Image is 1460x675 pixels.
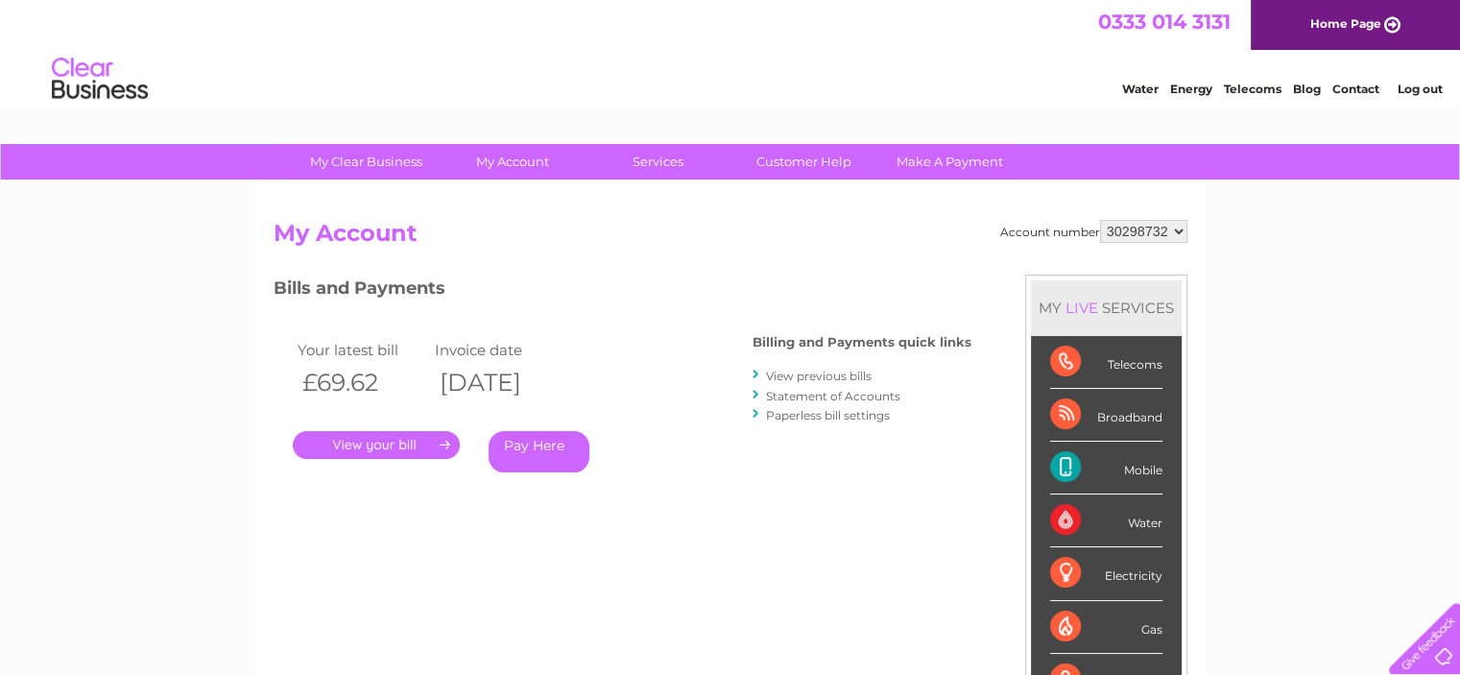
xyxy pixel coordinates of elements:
[871,144,1029,180] a: Make A Payment
[753,335,971,350] h4: Billing and Payments quick links
[1050,442,1162,494] div: Mobile
[1050,547,1162,600] div: Electricity
[1098,10,1231,34] a: 0333 014 3131
[1000,220,1187,243] div: Account number
[766,369,872,383] a: View previous bills
[293,337,431,363] td: Your latest bill
[1031,280,1182,335] div: MY SERVICES
[430,337,568,363] td: Invoice date
[1050,601,1162,654] div: Gas
[766,389,900,403] a: Statement of Accounts
[274,275,971,308] h3: Bills and Payments
[430,363,568,402] th: [DATE]
[274,220,1187,256] h2: My Account
[766,408,890,422] a: Paperless bill settings
[1050,336,1162,389] div: Telecoms
[277,11,1185,93] div: Clear Business is a trading name of Verastar Limited (registered in [GEOGRAPHIC_DATA] No. 3667643...
[1050,389,1162,442] div: Broadband
[293,431,460,459] a: .
[51,50,149,108] img: logo.png
[1050,494,1162,547] div: Water
[1224,82,1281,96] a: Telecoms
[725,144,883,180] a: Customer Help
[1170,82,1212,96] a: Energy
[579,144,737,180] a: Services
[1293,82,1321,96] a: Blog
[489,431,589,472] a: Pay Here
[433,144,591,180] a: My Account
[1397,82,1442,96] a: Log out
[1062,299,1102,317] div: LIVE
[287,144,445,180] a: My Clear Business
[1122,82,1159,96] a: Water
[293,363,431,402] th: £69.62
[1332,82,1379,96] a: Contact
